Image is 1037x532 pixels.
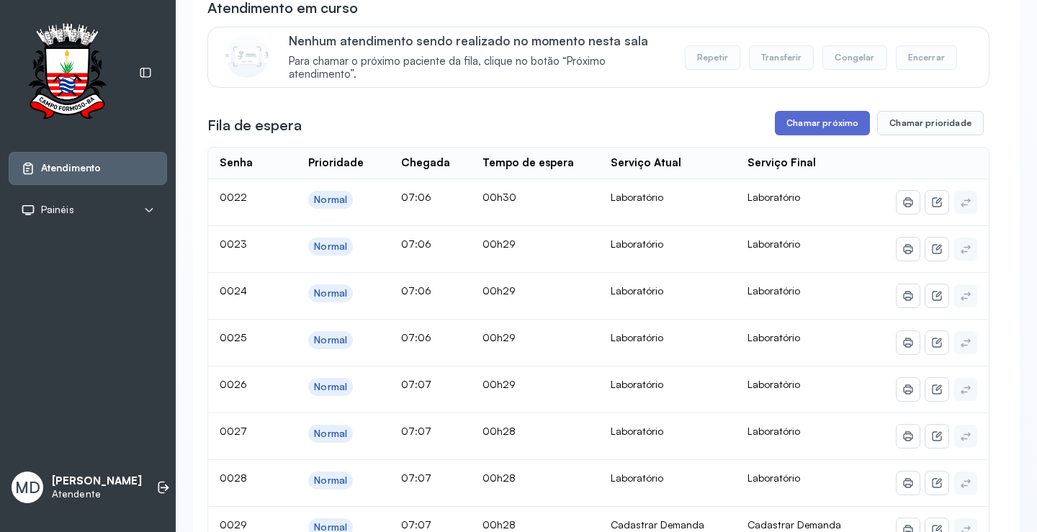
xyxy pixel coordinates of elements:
span: Cadastrar Demanda [748,518,841,531]
button: Transferir [749,45,814,70]
span: 00h29 [482,238,516,250]
div: Normal [314,428,347,440]
div: Cadastrar Demanda [611,518,724,531]
div: Serviço Final [748,156,816,170]
span: 0023 [220,238,247,250]
span: 00h29 [482,331,516,343]
span: 07:06 [401,284,431,297]
span: 00h28 [482,472,516,484]
span: 0025 [220,331,246,343]
span: 0028 [220,472,247,484]
span: 07:07 [401,378,431,390]
span: Atendimento [41,162,101,174]
div: Normal [314,240,347,253]
span: 00h30 [482,191,516,203]
div: Laboratório [611,378,724,391]
span: Laboratório [748,238,800,250]
span: 0027 [220,425,247,437]
span: Para chamar o próximo paciente da fila, clique no botão “Próximo atendimento”. [289,55,670,82]
span: 00h29 [482,378,516,390]
p: [PERSON_NAME] [52,474,142,488]
div: Prioridade [308,156,364,170]
span: Laboratório [748,378,800,390]
span: 00h29 [482,284,516,297]
button: Repetir [685,45,740,70]
p: Atendente [52,488,142,500]
div: Serviço Atual [611,156,681,170]
span: Laboratório [748,191,800,203]
a: Atendimento [21,161,155,176]
div: Tempo de espera [482,156,574,170]
span: 00h28 [482,518,516,531]
div: Laboratório [611,331,724,344]
div: Normal [314,334,347,346]
button: Chamar próximo [775,111,870,135]
button: Congelar [822,45,886,70]
div: Normal [314,474,347,487]
span: Laboratório [748,331,800,343]
img: Imagem de CalloutCard [225,35,269,78]
div: Laboratório [611,284,724,297]
div: Normal [314,381,347,393]
span: Laboratório [748,425,800,437]
span: 07:06 [401,238,431,250]
div: Laboratório [611,472,724,484]
span: 0022 [220,191,247,203]
span: 07:06 [401,191,431,203]
span: 0024 [220,284,247,297]
img: Logotipo do estabelecimento [15,23,119,123]
span: 07:06 [401,331,431,343]
span: Laboratório [748,472,800,484]
span: Painéis [41,204,74,216]
button: Encerrar [896,45,957,70]
span: 00h28 [482,425,516,437]
button: Chamar prioridade [877,111,984,135]
div: Laboratório [611,238,724,251]
p: Nenhum atendimento sendo realizado no momento nesta sala [289,33,670,48]
div: Laboratório [611,191,724,204]
span: Laboratório [748,284,800,297]
span: 0029 [220,518,247,531]
span: 0026 [220,378,247,390]
div: Normal [314,287,347,299]
span: 07:07 [401,518,431,531]
span: 07:07 [401,425,431,437]
div: Normal [314,194,347,206]
div: Laboratório [611,425,724,438]
span: 07:07 [401,472,431,484]
div: Senha [220,156,253,170]
h3: Fila de espera [207,115,302,135]
div: Chegada [401,156,450,170]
